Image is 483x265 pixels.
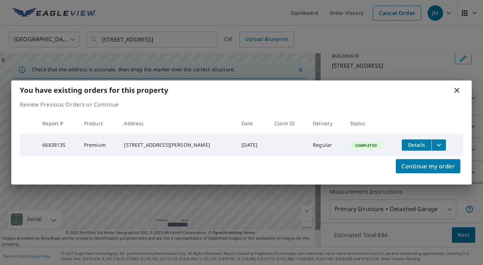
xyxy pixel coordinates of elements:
[118,113,236,134] th: Address
[307,113,344,134] th: Delivery
[402,139,431,151] button: detailsBtn-66838135
[406,141,427,148] span: Details
[124,141,230,149] div: [STREET_ADDRESS][PERSON_NAME]
[20,100,463,109] p: Review Previous Orders or Continue
[78,134,119,156] td: Premium
[236,134,269,156] td: [DATE]
[236,113,269,134] th: Date
[401,161,455,171] span: Continue my order
[307,134,344,156] td: Regular
[37,134,78,156] td: 66838135
[345,113,396,134] th: Status
[37,113,78,134] th: Report #
[431,139,446,151] button: filesDropdownBtn-66838135
[78,113,119,134] th: Product
[20,85,168,95] b: You have existing orders for this property
[269,113,307,134] th: Claim ID
[396,159,460,173] button: Continue my order
[351,143,381,148] span: Completed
